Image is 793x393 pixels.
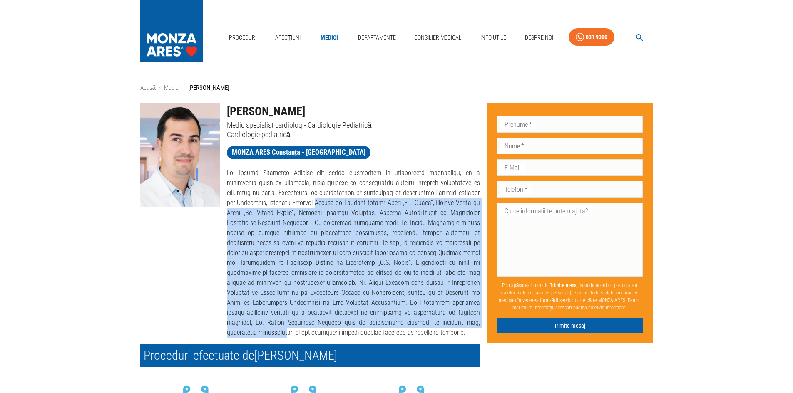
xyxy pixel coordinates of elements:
div: 031 9300 [586,32,607,42]
p: Prin apăsarea butonului , sunt de acord cu prelucrarea datelor mele cu caracter personal (ce pot ... [497,278,643,315]
button: Trimite mesaj [497,318,643,334]
a: Departamente [355,29,399,46]
a: Proceduri [226,29,260,46]
img: Dr. Cosmin Grigore [140,103,220,207]
h1: [PERSON_NAME] [227,103,480,120]
p: Cardiologie pediatrică [227,130,480,139]
p: Lo. Ipsumd Sitametco Adipisc elit seddo eiusmodtem in utlaboreetd magnaaliqu, en a minimvenia qui... [227,168,480,338]
a: Medici [316,29,343,46]
p: [PERSON_NAME] [188,83,229,93]
a: MONZA ARES Constanța - [GEOGRAPHIC_DATA] [227,146,371,159]
a: 031 9300 [569,28,614,46]
p: Medic specialist cardiolog - Cardiologie Pediatrică [227,120,480,130]
h2: Proceduri efectuate de [PERSON_NAME] [140,344,480,367]
a: Despre Noi [522,29,557,46]
b: Trimite mesaj [550,282,578,288]
a: Medici [164,84,180,91]
a: Acasă [140,84,156,91]
li: › [159,83,161,93]
nav: breadcrumb [140,83,653,93]
li: › [183,83,185,93]
a: Consilier Medical [411,29,465,46]
a: Afecțiuni [272,29,304,46]
a: Info Utile [477,29,510,46]
span: MONZA ARES Constanța - [GEOGRAPHIC_DATA] [227,147,371,158]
